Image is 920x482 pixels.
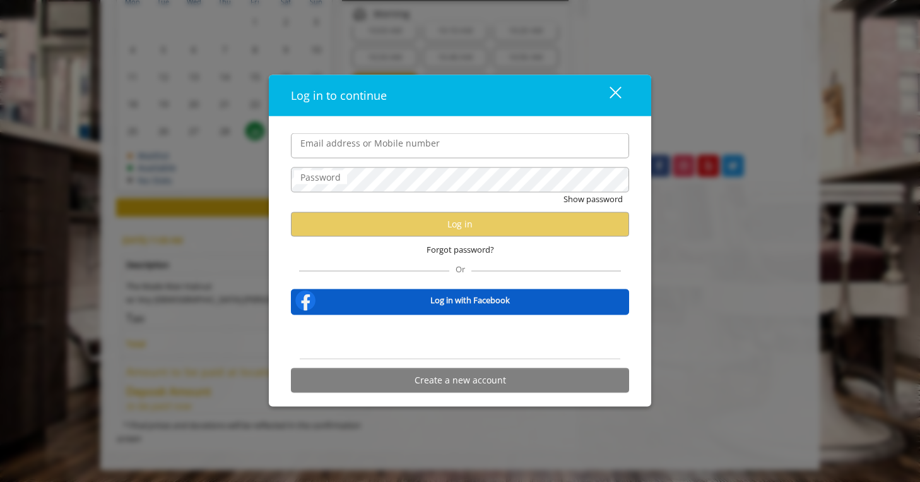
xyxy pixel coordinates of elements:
[563,193,623,206] button: Show password
[294,171,347,184] label: Password
[291,88,387,103] span: Log in to continue
[595,86,620,105] div: close dialog
[291,212,629,236] button: Log in
[291,167,629,193] input: Password
[293,287,318,313] img: facebook-logo
[427,243,494,256] span: Forgot password?
[586,82,629,108] button: close dialog
[396,323,524,351] iframe: Sign in with Google Button
[291,368,629,392] button: Create a new account
[291,133,629,159] input: Email address or Mobile number
[430,294,510,307] b: Log in with Facebook
[294,136,446,150] label: Email address or Mobile number
[449,263,471,274] span: Or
